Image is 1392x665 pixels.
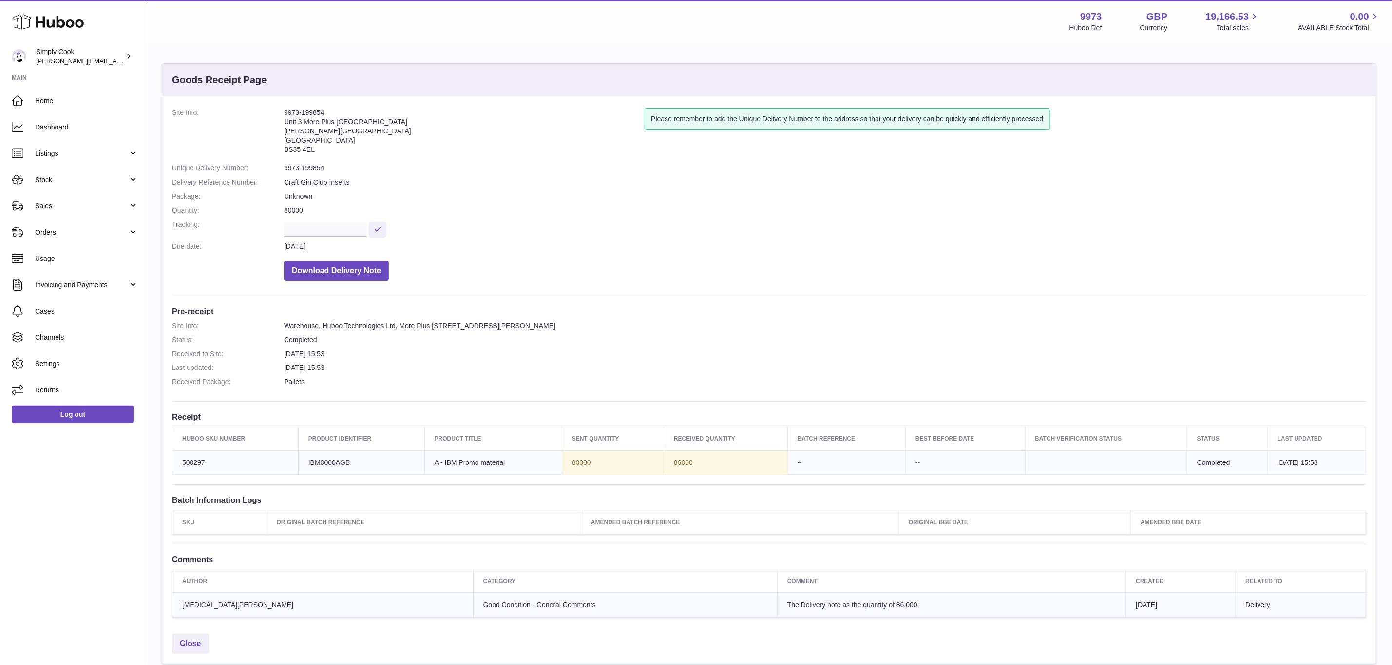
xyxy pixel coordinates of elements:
[906,450,1025,475] td: --
[36,47,124,66] div: Simply Cook
[35,307,138,316] span: Cases
[35,123,138,132] span: Dashboard
[284,335,1366,345] dd: Completed
[298,427,424,450] th: Product Identifier
[1205,10,1249,23] span: 19,166.53
[284,363,1366,372] dd: [DATE] 15:53
[562,450,664,475] td: 80000
[777,570,1125,592] th: Comment
[172,335,284,345] dt: Status:
[35,96,138,106] span: Home
[787,450,905,475] td: --
[1136,601,1157,609] span: [DATE]
[1140,23,1168,33] div: Currency
[172,178,284,187] dt: Delivery Reference Number:
[1217,23,1260,33] span: Total sales
[1268,450,1366,475] td: [DATE] 15:53
[267,511,581,534] th: Original Batch Reference
[1298,10,1380,33] a: 0.00 AVAILABLE Stock Total
[172,363,284,372] dt: Last updated:
[35,333,138,342] span: Channels
[787,427,905,450] th: Batch Reference
[35,254,138,263] span: Usage
[35,280,128,290] span: Invoicing and Payments
[1146,10,1167,23] strong: GBP
[172,377,284,387] dt: Received Package:
[182,601,293,609] span: [MEDICAL_DATA][PERSON_NAME]
[284,242,1366,251] dd: [DATE]
[284,108,645,159] address: 9973-199854 Unit 3 More Plus [GEOGRAPHIC_DATA] [PERSON_NAME][GEOGRAPHIC_DATA] [GEOGRAPHIC_DATA] B...
[284,178,1366,187] dd: Craft Gin Club Inserts
[664,450,788,475] td: 86000
[483,601,596,609] span: Good Condition - General Comments
[284,206,1366,215] dd: 80000
[172,206,284,215] dt: Quantity:
[645,108,1049,130] div: Please remember to add the Unique Delivery Number to the address so that your delivery can be qui...
[1298,23,1380,33] span: AVAILABLE Stock Total
[1350,10,1369,23] span: 0.00
[172,242,284,251] dt: Due date:
[1025,427,1187,450] th: Batch Verification Status
[284,377,1366,387] dd: Pallets
[298,450,424,475] td: IBM0000AGB
[172,321,284,331] dt: Site Info:
[172,74,267,87] h3: Goods Receipt Page
[35,202,128,211] span: Sales
[172,634,209,654] a: Close
[1131,511,1366,534] th: Amended BBE Date
[424,427,562,450] th: Product title
[172,350,284,359] dt: Received to Site:
[787,601,919,609] span: The Delivery note as the quantity of 86,000.
[473,570,777,592] th: Category
[35,175,128,185] span: Stock
[284,350,1366,359] dd: [DATE] 15:53
[1126,570,1236,592] th: Created
[1236,570,1366,592] th: Related to
[172,411,1366,422] h3: Receipt
[172,511,267,534] th: SKU
[562,427,664,450] th: Sent Quantity
[898,511,1130,534] th: Original BBE Date
[35,359,138,369] span: Settings
[424,450,562,475] td: A - IBM Promo material
[172,570,474,592] th: Author
[664,427,788,450] th: Received Quantity
[172,164,284,173] dt: Unique Delivery Number:
[172,108,284,159] dt: Site Info:
[284,164,1366,173] dd: 9973-199854
[35,386,138,395] span: Returns
[284,192,1366,201] dd: Unknown
[284,321,1366,331] dd: Warehouse, Huboo Technologies Ltd, More Plus [STREET_ADDRESS][PERSON_NAME]
[35,228,128,237] span: Orders
[35,149,128,158] span: Listings
[172,495,1366,505] h3: Batch Information Logs
[36,57,195,65] span: [PERSON_NAME][EMAIL_ADDRESS][DOMAIN_NAME]
[1187,427,1267,450] th: Status
[1246,601,1271,609] span: Delivery
[172,554,1366,565] h3: Comments
[1080,10,1102,23] strong: 9973
[1187,450,1267,475] td: Completed
[1069,23,1102,33] div: Huboo Ref
[1268,427,1366,450] th: Last updated
[172,450,299,475] td: 500297
[1205,10,1260,33] a: 19,166.53 Total sales
[172,220,284,237] dt: Tracking:
[581,511,899,534] th: Amended Batch Reference
[284,261,389,281] button: Download Delivery Note
[12,49,26,64] img: emma@simplycook.com
[172,192,284,201] dt: Package:
[172,427,299,450] th: Huboo SKU Number
[906,427,1025,450] th: Best Before Date
[172,306,1366,316] h3: Pre-receipt
[12,406,134,423] a: Log out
